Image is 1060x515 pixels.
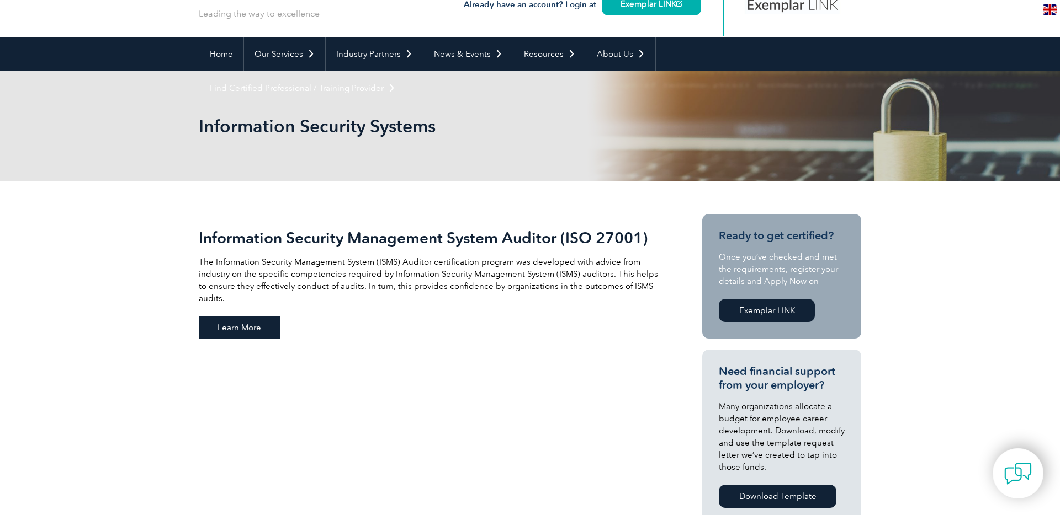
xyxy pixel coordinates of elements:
span: Learn More [199,316,280,339]
a: About Us [586,37,655,71]
h3: Ready to get certified? [719,229,845,243]
img: en [1043,4,1057,15]
a: Industry Partners [326,37,423,71]
a: Our Services [244,37,325,71]
p: Once you’ve checked and met the requirements, register your details and Apply Now on [719,251,845,287]
a: Resources [513,37,586,71]
a: Exemplar LINK [719,299,815,322]
h3: Need financial support from your employer? [719,364,845,392]
a: News & Events [423,37,513,71]
p: The Information Security Management System (ISMS) Auditor certification program was developed wit... [199,256,662,304]
a: Find Certified Professional / Training Provider [199,71,406,105]
img: open_square.png [676,1,682,7]
a: Home [199,37,243,71]
h1: Information Security Systems [199,115,623,137]
a: Download Template [719,485,836,508]
img: contact-chat.png [1004,460,1032,487]
h2: Information Security Management System Auditor (ISO 27001) [199,229,662,246]
p: Leading the way to excellence [199,8,320,20]
p: Many organizations allocate a budget for employee career development. Download, modify and use th... [719,400,845,473]
a: Information Security Management System Auditor (ISO 27001) The Information Security Management Sy... [199,214,662,353]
